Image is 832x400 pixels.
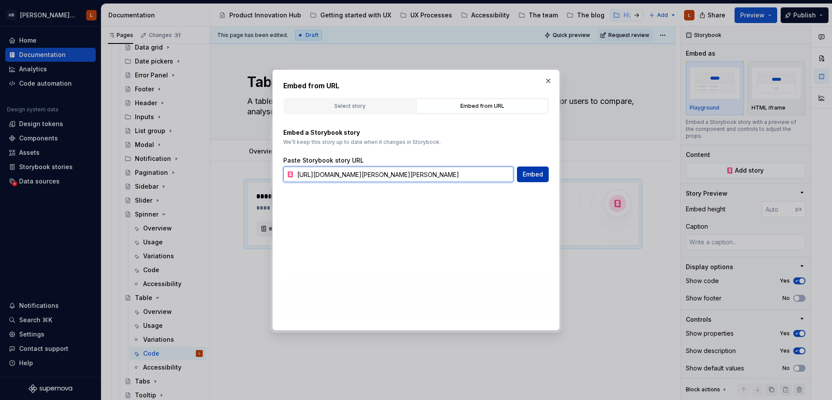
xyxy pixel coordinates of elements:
[283,80,549,91] h2: Embed from URL
[287,102,413,110] div: Select story
[517,167,549,182] button: Embed
[523,170,543,179] span: Embed
[283,156,364,165] label: Paste Storybook story URL
[294,167,513,182] input: https://storybook.com/story/...
[283,139,549,146] p: We’ll keep this story up to date when it changes in Storybook.
[419,102,545,110] div: Embed from URL
[283,128,549,137] p: Embed a Storybook story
